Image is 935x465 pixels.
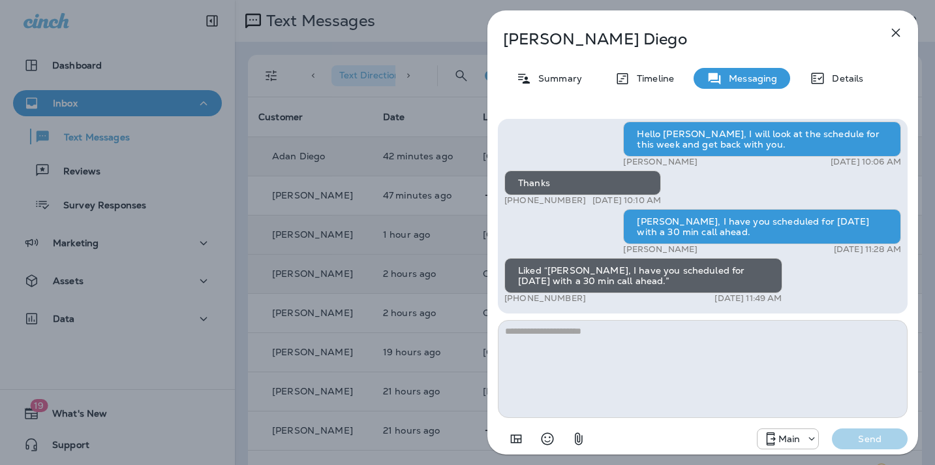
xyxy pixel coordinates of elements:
[532,73,582,84] p: Summary
[825,73,863,84] p: Details
[722,73,777,84] p: Messaging
[592,195,661,206] p: [DATE] 10:10 AM
[623,157,697,167] p: [PERSON_NAME]
[534,426,560,452] button: Select an emoji
[834,244,901,255] p: [DATE] 11:28 AM
[504,258,782,293] div: Liked “[PERSON_NAME], I have you scheduled for [DATE] with a 30 min call ahead.”
[504,170,661,195] div: Thanks
[504,195,586,206] p: [PHONE_NUMBER]
[623,209,901,244] div: [PERSON_NAME], I have you scheduled for [DATE] with a 30 min call ahead.
[758,431,819,447] div: +1 (817) 482-3792
[623,121,901,157] div: Hello [PERSON_NAME], I will look at the schedule for this week and get back with you.
[504,293,586,304] p: [PHONE_NUMBER]
[503,30,859,48] p: [PERSON_NAME] Diego
[831,157,901,167] p: [DATE] 10:06 AM
[623,244,697,255] p: [PERSON_NAME]
[630,73,674,84] p: Timeline
[503,426,529,452] button: Add in a premade template
[714,293,782,304] p: [DATE] 11:49 AM
[778,434,801,444] p: Main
